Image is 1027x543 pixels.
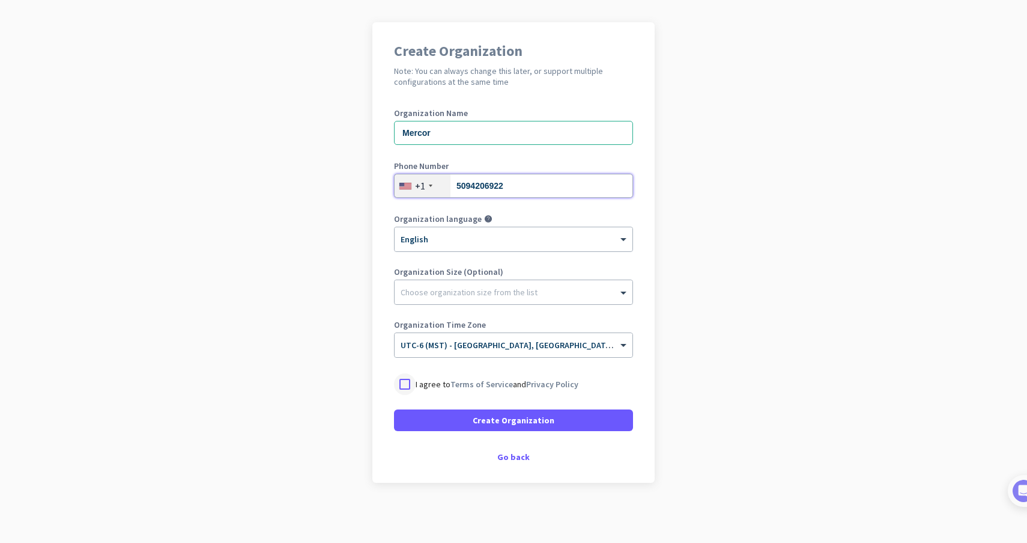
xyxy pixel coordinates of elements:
a: Privacy Policy [526,379,578,390]
a: Terms of Service [450,379,513,390]
div: +1 [415,180,425,192]
h2: Note: You can always change this later, or support multiple configurations at the same time [394,66,633,87]
label: Phone Number [394,162,633,170]
span: Create Organization [473,414,554,426]
i: help [484,215,492,223]
label: Organization Name [394,109,633,117]
div: Go back [394,453,633,461]
label: Organization Time Zone [394,321,633,329]
input: 201-555-0123 [394,174,633,198]
button: Create Organization [394,410,633,431]
h1: Create Organization [394,44,633,58]
label: Organization Size (Optional) [394,268,633,276]
p: I agree to and [416,378,578,390]
input: What is the name of your organization? [394,121,633,145]
label: Organization language [394,215,482,223]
